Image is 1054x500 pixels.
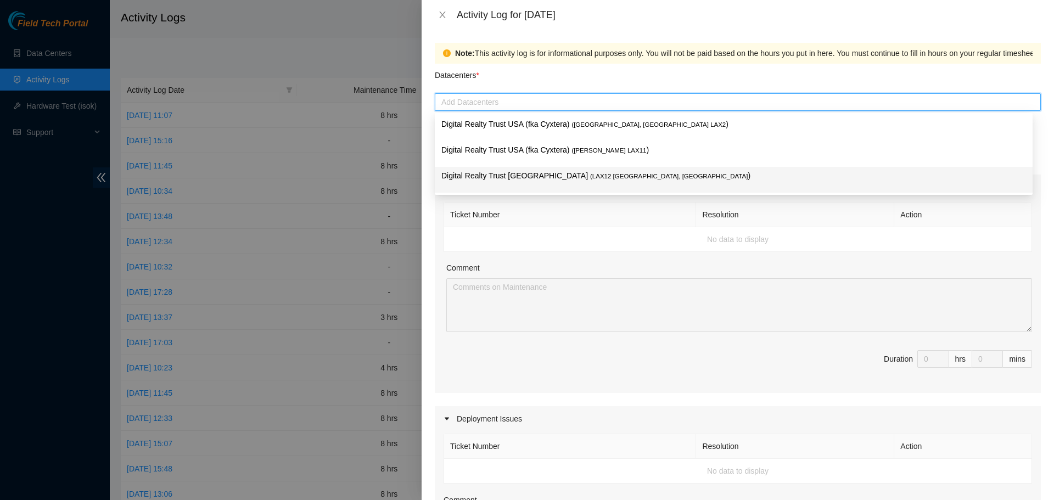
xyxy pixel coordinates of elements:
[457,9,1041,21] div: Activity Log for [DATE]
[435,10,450,20] button: Close
[441,170,1026,182] p: Digital Realty Trust [GEOGRAPHIC_DATA] )
[444,459,1032,484] td: No data to display
[894,434,1032,459] th: Action
[446,278,1032,332] textarea: Comment
[884,353,913,365] div: Duration
[443,49,451,57] span: exclamation-circle
[571,121,726,128] span: ( [GEOGRAPHIC_DATA], [GEOGRAPHIC_DATA] LAX2
[1003,350,1032,368] div: mins
[696,203,894,227] th: Resolution
[949,350,972,368] div: hrs
[455,47,475,59] strong: Note:
[441,144,1026,156] p: Digital Realty Trust USA (fka Cyxtera) )
[571,147,646,154] span: ( [PERSON_NAME] LAX11
[435,406,1041,431] div: Deployment Issues
[444,203,696,227] th: Ticket Number
[438,10,447,19] span: close
[446,262,480,274] label: Comment
[435,64,479,81] p: Datacenters
[444,415,450,422] span: caret-right
[894,203,1032,227] th: Action
[696,434,894,459] th: Resolution
[444,434,696,459] th: Ticket Number
[590,173,748,179] span: ( LAX12 [GEOGRAPHIC_DATA], [GEOGRAPHIC_DATA]
[441,118,1026,131] p: Digital Realty Trust USA (fka Cyxtera) )
[444,227,1032,252] td: No data to display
